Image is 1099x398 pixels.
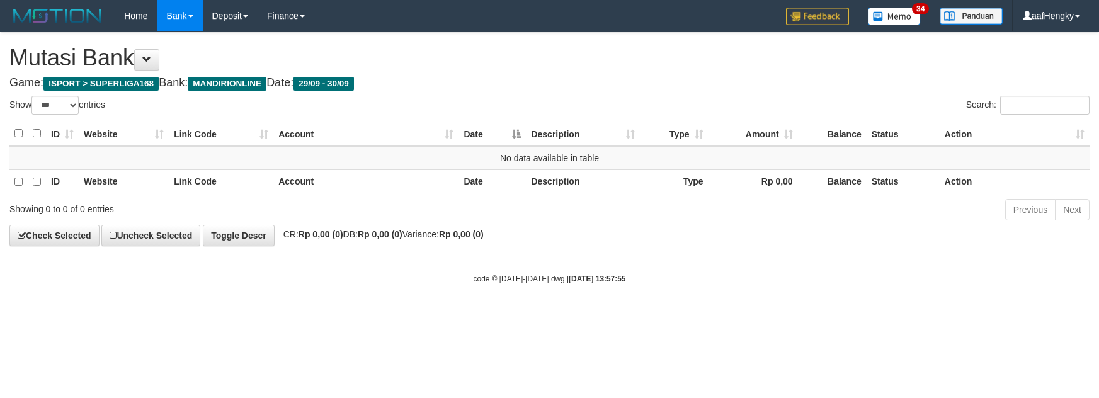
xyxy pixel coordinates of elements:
[46,122,79,146] th: ID: activate to sort column ascending
[9,6,105,25] img: MOTION_logo.png
[43,77,159,91] span: ISPORT > SUPERLIGA168
[9,146,1090,170] td: No data available in table
[709,169,798,194] th: Rp 0,00
[439,229,484,239] strong: Rp 0,00 (0)
[940,169,1090,194] th: Action
[940,8,1003,25] img: panduan.png
[1000,96,1090,115] input: Search:
[798,169,867,194] th: Balance
[79,169,169,194] th: Website
[569,275,625,283] strong: [DATE] 13:57:55
[188,77,266,91] span: MANDIRIONLINE
[169,169,273,194] th: Link Code
[798,122,867,146] th: Balance
[277,229,484,239] span: CR: DB: Variance:
[299,229,343,239] strong: Rp 0,00 (0)
[640,122,709,146] th: Type: activate to sort column ascending
[9,225,100,246] a: Check Selected
[9,96,105,115] label: Show entries
[867,122,940,146] th: Status
[169,122,273,146] th: Link Code: activate to sort column ascending
[273,122,458,146] th: Account: activate to sort column ascending
[101,225,200,246] a: Uncheck Selected
[867,169,940,194] th: Status
[640,169,709,194] th: Type
[526,122,639,146] th: Description: activate to sort column ascending
[79,122,169,146] th: Website: activate to sort column ascending
[1005,199,1056,220] a: Previous
[458,122,526,146] th: Date: activate to sort column descending
[940,122,1090,146] th: Action: activate to sort column ascending
[9,198,448,215] div: Showing 0 to 0 of 0 entries
[966,96,1090,115] label: Search:
[526,169,639,194] th: Description
[273,169,458,194] th: Account
[474,275,626,283] small: code © [DATE]-[DATE] dwg |
[9,77,1090,89] h4: Game: Bank: Date:
[293,77,354,91] span: 29/09 - 30/09
[31,96,79,115] select: Showentries
[46,169,79,194] th: ID
[709,122,798,146] th: Amount: activate to sort column ascending
[1055,199,1090,220] a: Next
[458,169,526,194] th: Date
[9,45,1090,71] h1: Mutasi Bank
[358,229,402,239] strong: Rp 0,00 (0)
[868,8,921,25] img: Button%20Memo.svg
[203,225,275,246] a: Toggle Descr
[912,3,929,14] span: 34
[786,8,849,25] img: Feedback.jpg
